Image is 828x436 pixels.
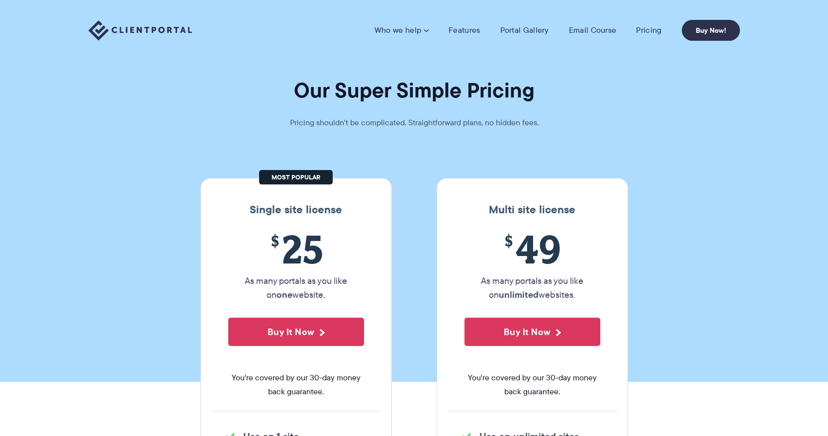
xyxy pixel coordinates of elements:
button: Buy It Now [464,318,600,346]
p: Pricing shouldn't be complicated. Straightforward plans, no hidden fees. [265,116,563,130]
a: Features [449,25,480,35]
a: Portal Gallery [500,25,549,35]
p: As many portals as you like on website. [228,274,364,302]
h3: Single site license [211,203,381,216]
strong: unlimited [499,288,539,301]
a: Email Course [569,25,617,35]
a: Who we help [374,25,429,35]
span: You're covered by our 30-day money back guarantee. [464,371,600,399]
span: 25 [228,226,364,271]
button: Buy It Now [228,318,364,346]
span: You're covered by our 30-day money back guarantee. [228,371,364,399]
p: As many portals as you like on websites. [464,274,600,302]
a: Pricing [636,25,661,35]
h3: Multi site license [447,203,618,216]
span: 49 [464,226,600,271]
a: Buy Now! [682,20,740,41]
strong: one [276,288,292,301]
